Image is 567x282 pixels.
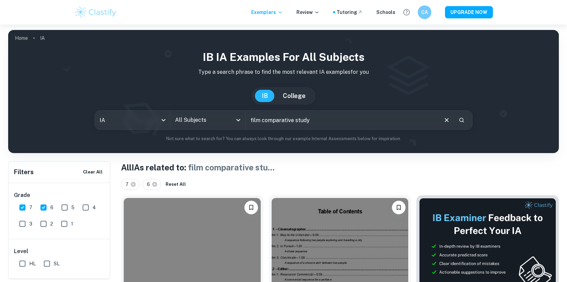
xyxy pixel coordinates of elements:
h6: Filters [14,167,34,177]
img: Clastify logo [74,5,117,19]
button: Reset All [164,179,188,189]
a: Tutoring [337,9,363,16]
span: 5 [71,204,74,211]
span: 4 [92,204,96,211]
button: Bookmark [392,201,406,214]
button: Clear All [81,167,104,177]
h1: IB IA examples for all subjects [14,49,553,65]
button: UPGRADE NOW [445,6,493,18]
span: SL [54,260,59,267]
h6: Level [14,247,105,255]
h1: All IAs related to: [121,161,559,173]
input: E.g. player arrangements, enthalpy of combustion, analysis of a big city... [246,111,437,130]
button: Bookmark [244,201,258,214]
button: Open [234,115,243,125]
button: Search [456,114,467,126]
span: 3 [29,220,32,228]
span: 7 [29,204,32,211]
button: Help and Feedback [401,6,412,18]
img: profile cover [8,30,559,153]
button: College [276,90,312,102]
div: 6 [142,179,161,190]
span: 1 [71,220,73,228]
p: Not sure what to search for? You can always look through our example Internal Assessments below f... [14,135,553,142]
p: IA [40,34,45,42]
div: IA [95,111,170,130]
span: 6 [147,181,153,188]
button: CA [418,5,431,19]
span: 7 [125,181,132,188]
span: 6 [50,204,53,211]
a: Home [15,33,28,43]
span: film comparative stu ... [188,163,275,172]
h6: Grade [14,191,105,199]
a: Schools [376,9,395,16]
p: Exemplars [251,9,283,16]
button: IB [255,90,275,102]
button: Clear [440,114,453,127]
span: HL [29,260,36,267]
h6: CA [421,9,429,16]
span: 2 [50,220,53,228]
p: Type a search phrase to find the most relevant IA examples for you [14,68,553,76]
div: 7 [121,179,140,190]
p: Review [296,9,320,16]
